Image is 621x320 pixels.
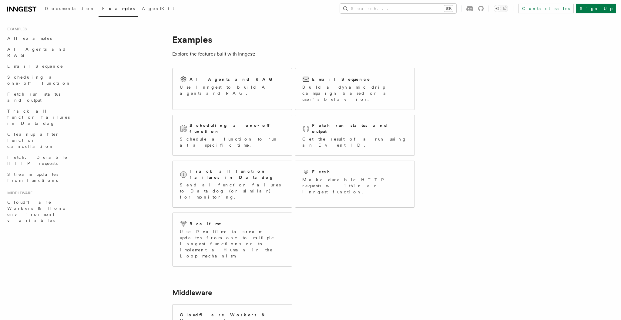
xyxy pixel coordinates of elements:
a: FetchMake durable HTTP requests within an Inngest function. [295,161,415,208]
a: Scheduling a one-off function [5,72,71,89]
h2: Track all function failures in Datadog [190,168,285,180]
h2: Scheduling a one-off function [190,122,285,134]
a: RealtimeUse Realtime to stream updates from one to multiple Inngest functions or to implement a H... [172,213,292,267]
span: Stream updates from functions [7,172,58,183]
span: Track all function failures in Datadog [7,109,70,126]
a: Email Sequence [5,61,71,72]
p: Schedule a function to run at a specific time. [180,136,285,148]
a: Track all function failures in DatadogSend all function failures to Datadog (or similar) for moni... [172,161,292,208]
span: Fetch run status and output [7,92,60,103]
a: Cloudflare Workers & Hono environment variables [5,197,71,226]
span: AgentKit [142,6,174,11]
a: Fetch: Durable HTTP requests [5,152,71,169]
h2: AI Agents and RAG [190,76,276,82]
span: Examples [5,27,27,32]
a: Scheduling a one-off functionSchedule a function to run at a specific time. [172,115,292,156]
p: Get the result of a run using an Event ID. [302,136,407,148]
a: AI Agents and RAG [5,44,71,61]
a: Contact sales [518,4,574,13]
p: Use Inngest to build AI agents and RAG. [180,84,285,96]
h2: Fetch [312,169,331,175]
button: Search...⌘K [340,4,456,13]
h2: Realtime [190,221,222,227]
a: Fetch run status and output [5,89,71,106]
a: Middleware [172,288,212,297]
a: Email SequenceBuild a dynamic drip campaign based on a user's behavior. [295,68,415,110]
h2: Fetch run status and output [312,122,407,134]
a: Sign Up [576,4,616,13]
p: Send all function failures to Datadog (or similar) for monitoring. [180,182,285,200]
span: Scheduling a one-off function [7,75,71,86]
span: Documentation [45,6,95,11]
p: Explore the features built with Inngest: [172,50,415,58]
kbd: ⌘K [444,5,453,12]
span: All examples [7,36,52,41]
p: Build a dynamic drip campaign based on a user's behavior. [302,84,407,102]
span: AI Agents and RAG [7,47,66,58]
span: Fetch: Durable HTTP requests [7,155,68,166]
span: Cleanup after function cancellation [7,132,59,149]
p: Make durable HTTP requests within an Inngest function. [302,177,407,195]
p: Use Realtime to stream updates from one to multiple Inngest functions or to implement a Human in ... [180,229,285,259]
h1: Examples [172,34,415,45]
h2: Email Sequence [312,76,371,82]
a: Track all function failures in Datadog [5,106,71,129]
a: AgentKit [138,2,178,16]
a: Fetch run status and outputGet the result of a run using an Event ID. [295,115,415,156]
a: Cleanup after function cancellation [5,129,71,152]
button: Toggle dark mode [494,5,508,12]
a: Stream updates from functions [5,169,71,186]
span: Examples [102,6,135,11]
a: All examples [5,33,71,44]
span: Middleware [5,191,32,196]
span: Cloudflare Workers & Hono environment variables [7,200,67,223]
span: Email Sequence [7,64,63,69]
a: Examples [99,2,138,17]
a: Documentation [41,2,99,16]
a: AI Agents and RAGUse Inngest to build AI agents and RAG. [172,68,292,110]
